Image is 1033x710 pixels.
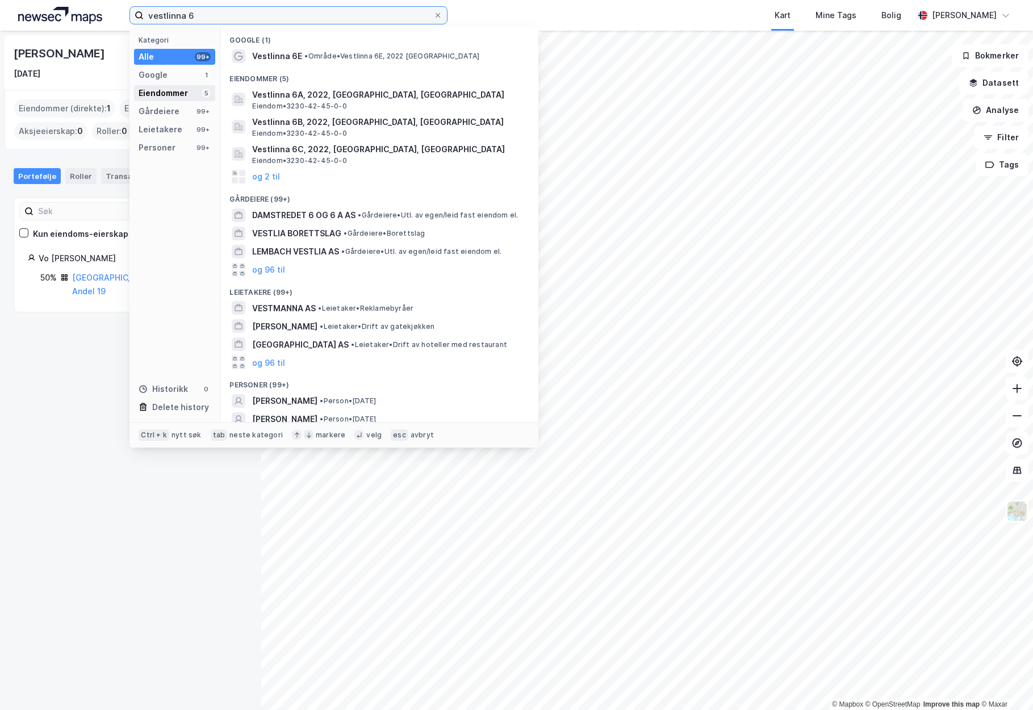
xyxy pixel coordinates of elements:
[976,655,1033,710] div: Kontrollprogram for chat
[139,105,179,118] div: Gårdeiere
[252,302,316,315] span: VESTMANNA AS
[65,168,97,184] div: Roller
[252,356,285,369] button: og 96 til
[18,7,102,24] img: logo.a4113a55bc3d86da70a041830d287a7e.svg
[14,67,40,81] div: [DATE]
[320,396,323,405] span: •
[252,263,285,277] button: og 96 til
[976,655,1033,710] iframe: Chat Widget
[77,124,83,138] span: 0
[304,52,479,61] span: Område • Vestlinna 6E, 2022 [GEOGRAPHIC_DATA]
[144,7,433,24] input: Søk på adresse, matrikkel, gårdeiere, leietakere eller personer
[358,211,361,219] span: •
[152,400,209,414] div: Delete history
[932,9,997,22] div: [PERSON_NAME]
[195,143,211,152] div: 99+
[139,68,168,82] div: Google
[351,340,507,349] span: Leietaker • Drift av hoteller med restaurant
[139,429,169,441] div: Ctrl + k
[195,52,211,61] div: 99+
[959,72,1028,94] button: Datasett
[34,203,158,220] input: Søk
[139,50,154,64] div: Alle
[304,52,308,60] span: •
[320,415,376,424] span: Person • [DATE]
[952,44,1028,67] button: Bokmerker
[122,124,127,138] span: 0
[211,429,228,441] div: tab
[320,415,323,423] span: •
[316,431,345,440] div: markere
[320,322,323,331] span: •
[139,141,175,154] div: Personer
[411,431,434,440] div: avbryt
[252,102,346,111] span: Eiendom • 3230-42-45-0-0
[220,279,538,299] div: Leietakere (99+)
[72,273,216,296] a: [GEOGRAPHIC_DATA], 123/1394/0/1 - Andel 19
[815,9,856,22] div: Mine Tags
[252,49,302,63] span: Vestlinna 6E
[40,271,57,285] div: 50%
[1006,500,1028,522] img: Z
[366,431,382,440] div: velg
[92,122,132,140] div: Roller :
[252,143,525,156] span: Vestlinna 6C, 2022, [GEOGRAPHIC_DATA], [GEOGRAPHIC_DATA]
[202,70,211,80] div: 1
[320,322,434,331] span: Leietaker • Drift av gatekjøkken
[341,247,345,256] span: •
[252,245,339,258] span: LEMBACH VESTLIA AS
[974,126,1028,149] button: Filter
[139,86,188,100] div: Eiendommer
[39,252,233,265] div: Vo [PERSON_NAME]
[252,208,356,222] span: DAMSTREDET 6 OG 6 A AS
[252,394,317,408] span: [PERSON_NAME]
[963,99,1028,122] button: Analyse
[252,227,341,240] span: VESTLIA BORETTSLAG
[252,338,349,352] span: [GEOGRAPHIC_DATA] AS
[318,304,321,312] span: •
[202,89,211,98] div: 5
[252,170,280,183] button: og 2 til
[252,320,317,333] span: [PERSON_NAME]
[832,700,863,708] a: Mapbox
[220,371,538,392] div: Personer (99+)
[139,382,188,396] div: Historikk
[341,247,501,256] span: Gårdeiere • Utl. av egen/leid fast eiendom el.
[120,99,229,118] div: Eiendommer (Indirekte) :
[252,88,525,102] span: Vestlinna 6A, 2022, [GEOGRAPHIC_DATA], [GEOGRAPHIC_DATA]
[318,304,413,313] span: Leietaker • Reklamebyråer
[195,125,211,134] div: 99+
[358,211,518,220] span: Gårdeiere • Utl. av egen/leid fast eiendom el.
[881,9,901,22] div: Bolig
[139,36,215,44] div: Kategori
[252,412,317,426] span: [PERSON_NAME]
[14,44,107,62] div: [PERSON_NAME]
[195,107,211,116] div: 99+
[220,186,538,206] div: Gårdeiere (99+)
[865,700,921,708] a: OpenStreetMap
[202,385,211,394] div: 0
[923,700,980,708] a: Improve this map
[33,227,128,241] div: Kun eiendoms-eierskap
[252,115,525,129] span: Vestlinna 6B, 2022, [GEOGRAPHIC_DATA], [GEOGRAPHIC_DATA]
[344,229,425,238] span: Gårdeiere • Borettslag
[220,65,538,86] div: Eiendommer (5)
[14,99,115,118] div: Eiendommer (direkte) :
[976,153,1028,176] button: Tags
[775,9,791,22] div: Kart
[14,122,87,140] div: Aksjeeierskap :
[14,168,61,184] div: Portefølje
[229,431,283,440] div: neste kategori
[139,123,182,136] div: Leietakere
[391,429,408,441] div: esc
[252,129,346,138] span: Eiendom • 3230-42-45-0-0
[320,396,376,406] span: Person • [DATE]
[107,102,111,115] span: 1
[172,431,202,440] div: nytt søk
[344,229,347,237] span: •
[101,168,179,184] div: Transaksjoner
[351,340,354,349] span: •
[220,27,538,47] div: Google (1)
[252,156,346,165] span: Eiendom • 3230-42-45-0-0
